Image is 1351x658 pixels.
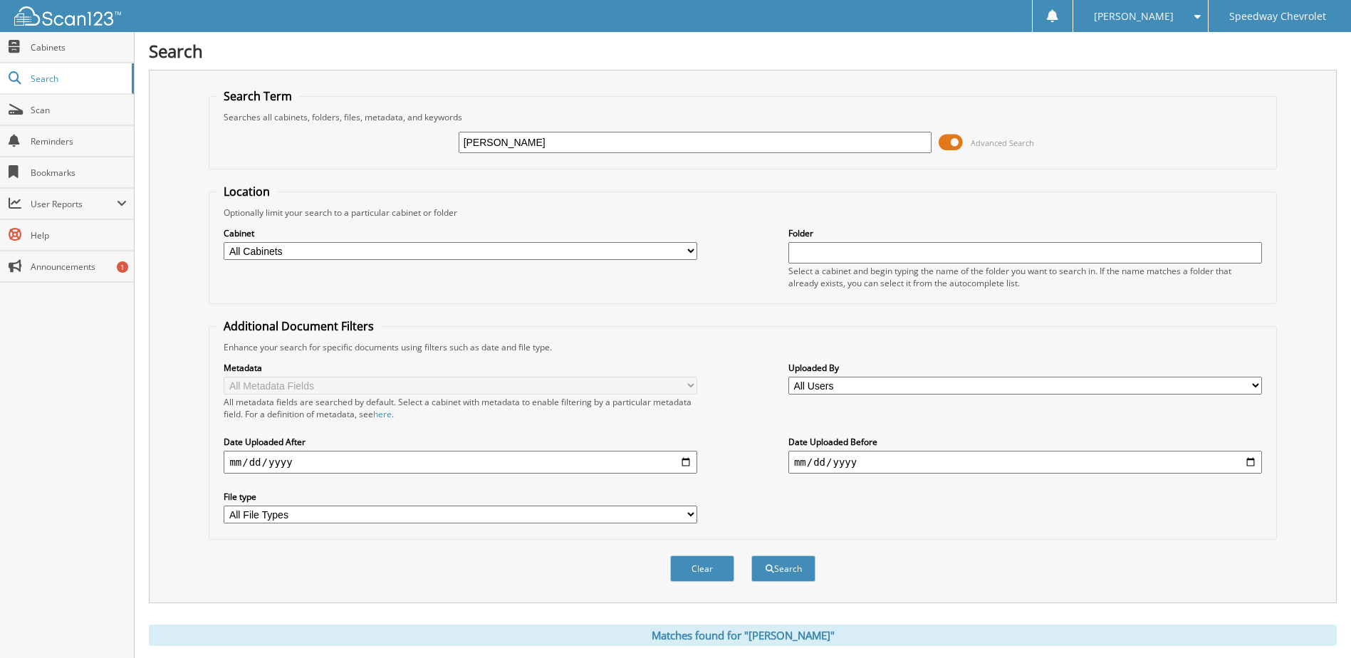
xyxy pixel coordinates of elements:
span: Cabinets [31,41,127,53]
img: scan123-logo-white.svg [14,6,121,26]
span: Reminders [31,135,127,147]
div: All metadata fields are searched by default. Select a cabinet with metadata to enable filtering b... [224,396,697,420]
label: Uploaded By [788,362,1262,374]
span: Advanced Search [971,137,1034,148]
span: Bookmarks [31,167,127,179]
iframe: Chat Widget [1280,590,1351,658]
label: Date Uploaded Before [788,436,1262,448]
h1: Search [149,39,1337,63]
span: Help [31,229,127,241]
span: User Reports [31,198,117,210]
div: Enhance your search for specific documents using filters such as date and file type. [217,341,1268,353]
span: [PERSON_NAME] [1094,12,1174,21]
div: Searches all cabinets, folders, files, metadata, and keywords [217,111,1268,123]
input: start [224,451,697,474]
button: Search [751,555,815,582]
input: end [788,451,1262,474]
legend: Search Term [217,88,299,104]
span: Announcements [31,261,127,273]
div: 1 [117,261,128,273]
label: File type [224,491,697,503]
a: here [373,408,392,420]
label: Cabinet [224,227,697,239]
div: Optionally limit your search to a particular cabinet or folder [217,207,1268,219]
span: Scan [31,104,127,116]
legend: Location [217,184,277,199]
span: Speedway Chevrolet [1229,12,1326,21]
label: Metadata [224,362,697,374]
div: Select a cabinet and begin typing the name of the folder you want to search in. If the name match... [788,265,1262,289]
span: Search [31,73,125,85]
div: Matches found for "[PERSON_NAME]" [149,625,1337,646]
label: Date Uploaded After [224,436,697,448]
label: Folder [788,227,1262,239]
button: Clear [670,555,734,582]
legend: Additional Document Filters [217,318,381,334]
